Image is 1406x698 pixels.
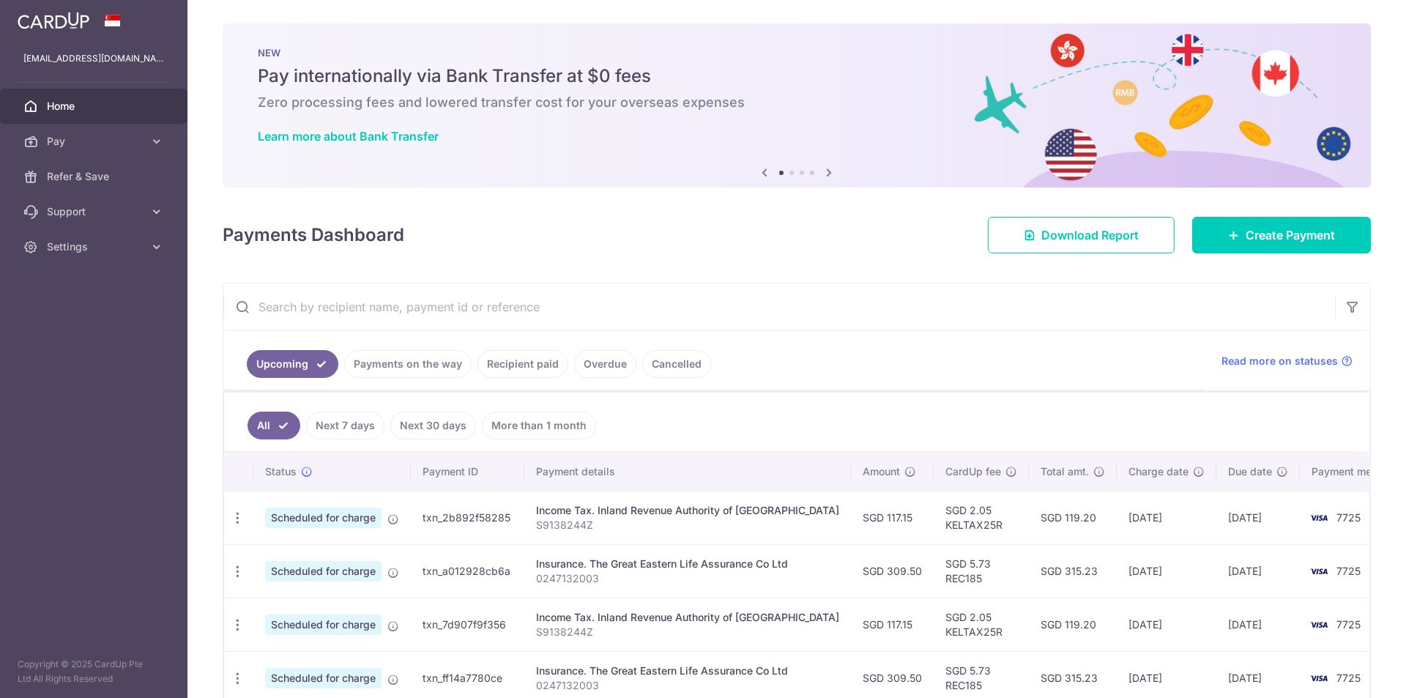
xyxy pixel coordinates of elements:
span: Due date [1228,464,1272,479]
td: SGD 117.15 [851,598,934,651]
h4: Payments Dashboard [223,222,404,248]
span: Support [47,204,144,219]
img: Bank transfer banner [223,23,1371,188]
span: Charge date [1128,464,1189,479]
a: Cancelled [642,350,711,378]
span: Pay [47,134,144,149]
a: More than 1 month [482,412,596,439]
td: SGD 315.23 [1029,544,1117,598]
p: 0247132003 [536,571,839,586]
span: Status [265,464,297,479]
span: Total amt. [1041,464,1089,479]
td: [DATE] [1117,544,1216,598]
div: Insurance. The Great Eastern Life Assurance Co Ltd [536,557,839,571]
td: [DATE] [1117,598,1216,651]
span: Settings [47,240,144,254]
a: Recipient paid [477,350,568,378]
span: CardUp fee [945,464,1001,479]
td: SGD 2.05 KELTAX25R [934,598,1029,651]
td: [DATE] [1216,598,1300,651]
span: Download Report [1041,226,1139,244]
td: SGD 309.50 [851,544,934,598]
a: Upcoming [247,350,338,378]
h6: Zero processing fees and lowered transfer cost for your overseas expenses [258,94,1336,111]
a: Overdue [574,350,636,378]
a: All [248,412,300,439]
td: SGD 119.20 [1029,491,1117,544]
span: 7725 [1336,618,1361,631]
img: Bank Card [1304,563,1334,580]
img: Bank Card [1304,616,1334,634]
p: NEW [258,47,1336,59]
a: Create Payment [1192,217,1371,253]
span: Refer & Save [47,169,144,184]
td: SGD 5.73 REC185 [934,544,1029,598]
p: S9138244Z [536,625,839,639]
a: Next 30 days [390,412,476,439]
p: [EMAIL_ADDRESS][DOMAIN_NAME] [23,51,164,66]
a: Learn more about Bank Transfer [258,129,439,144]
img: Bank Card [1304,509,1334,527]
span: Scheduled for charge [265,668,382,688]
span: 7725 [1336,511,1361,524]
td: txn_a012928cb6a [411,544,524,598]
td: [DATE] [1117,491,1216,544]
p: S9138244Z [536,518,839,532]
td: SGD 2.05 KELTAX25R [934,491,1029,544]
a: Download Report [988,217,1175,253]
td: SGD 117.15 [851,491,934,544]
span: Amount [863,464,900,479]
span: Home [47,99,144,114]
h5: Pay internationally via Bank Transfer at $0 fees [258,64,1336,88]
img: CardUp [18,12,89,29]
td: txn_7d907f9f356 [411,598,524,651]
th: Payment details [524,453,851,491]
span: 7725 [1336,672,1361,684]
td: [DATE] [1216,491,1300,544]
span: Scheduled for charge [265,561,382,582]
div: Income Tax. Inland Revenue Authority of [GEOGRAPHIC_DATA] [536,610,839,625]
img: Bank Card [1304,669,1334,687]
td: txn_2b892f58285 [411,491,524,544]
a: Next 7 days [306,412,384,439]
td: [DATE] [1216,544,1300,598]
input: Search by recipient name, payment id or reference [223,283,1335,330]
span: Read more on statuses [1221,354,1338,368]
td: SGD 119.20 [1029,598,1117,651]
span: 7725 [1336,565,1361,577]
p: 0247132003 [536,678,839,693]
div: Insurance. The Great Eastern Life Assurance Co Ltd [536,664,839,678]
span: Create Payment [1246,226,1335,244]
span: Scheduled for charge [265,508,382,528]
th: Payment ID [411,453,524,491]
span: Scheduled for charge [265,615,382,635]
div: Income Tax. Inland Revenue Authority of [GEOGRAPHIC_DATA] [536,503,839,518]
a: Payments on the way [344,350,472,378]
a: Read more on statuses [1221,354,1353,368]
